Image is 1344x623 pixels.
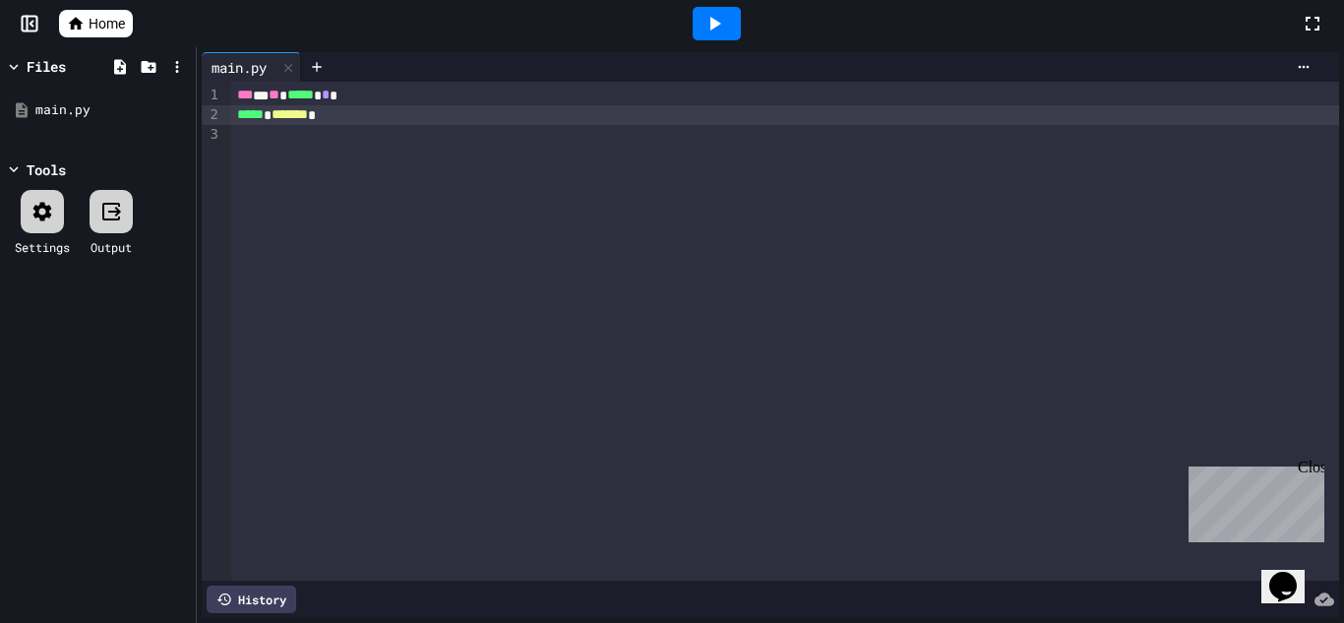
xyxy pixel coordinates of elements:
[91,238,132,256] div: Output
[15,238,70,256] div: Settings
[89,14,125,33] span: Home
[59,10,133,37] a: Home
[8,8,136,125] div: Chat with us now!Close
[1181,459,1324,542] iframe: chat widget
[202,86,221,105] div: 1
[202,52,301,82] div: main.py
[202,125,221,145] div: 3
[202,57,276,78] div: main.py
[207,586,296,613] div: History
[35,100,189,120] div: main.py
[27,56,66,77] div: Files
[202,105,221,125] div: 2
[1261,544,1324,603] iframe: chat widget
[27,159,66,180] div: Tools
